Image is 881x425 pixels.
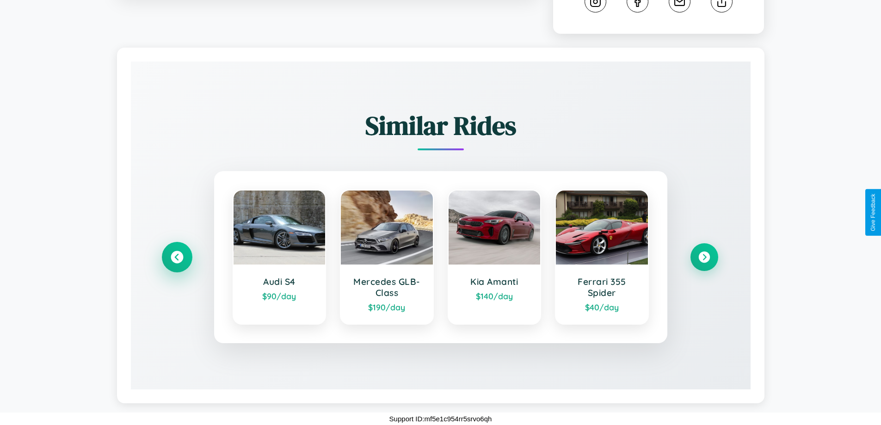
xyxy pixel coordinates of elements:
a: Audi S4$90/day [233,190,327,325]
h3: Audi S4 [243,276,316,287]
div: $ 90 /day [243,291,316,301]
h3: Kia Amanti [458,276,531,287]
div: Give Feedback [870,194,876,231]
h3: Ferrari 355 Spider [565,276,639,298]
h2: Similar Rides [163,108,718,143]
div: $ 190 /day [350,302,424,312]
div: $ 140 /day [458,291,531,301]
a: Mercedes GLB-Class$190/day [340,190,434,325]
h3: Mercedes GLB-Class [350,276,424,298]
a: Ferrari 355 Spider$40/day [555,190,649,325]
p: Support ID: mf5e1c954rr5srvo6qh [389,413,492,425]
div: $ 40 /day [565,302,639,312]
a: Kia Amanti$140/day [448,190,542,325]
